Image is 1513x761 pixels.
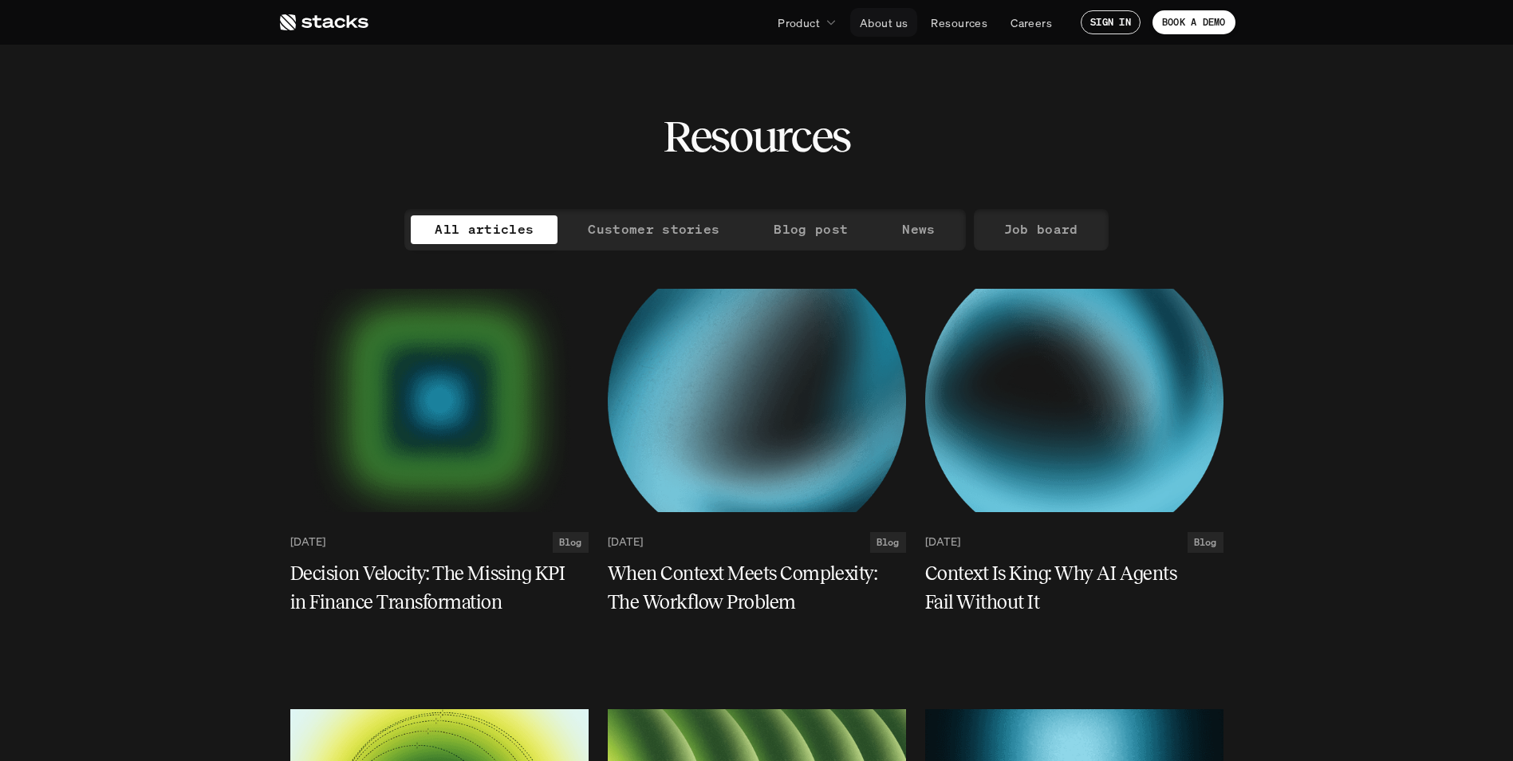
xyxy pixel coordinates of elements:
a: Blog post [750,215,872,244]
a: About us [850,8,917,37]
p: Job board [1004,218,1078,241]
a: [DATE]Blog [925,532,1223,553]
a: Careers [1001,8,1062,37]
a: Context Is King: Why AI Agents Fail Without It [925,559,1223,617]
h2: Resources [663,112,850,161]
p: About us [860,14,908,31]
p: [DATE] [608,535,643,549]
p: BOOK A DEMO [1162,17,1226,28]
h5: When Context Meets Complexity: The Workflow Problem [608,559,887,617]
a: Job board [980,215,1102,244]
h2: Blog [559,537,582,548]
p: Resources [931,14,987,31]
a: News [878,215,959,244]
p: Blog post [774,218,848,241]
p: Customer stories [588,218,719,241]
p: All articles [435,218,534,241]
a: BOOK A DEMO [1152,10,1235,34]
a: All articles [411,215,558,244]
p: Product [778,14,820,31]
h5: Decision Velocity: The Missing KPI in Finance Transformation [290,559,569,617]
p: [DATE] [290,535,325,549]
h5: Context Is King: Why AI Agents Fail Without It [925,559,1204,617]
a: [DATE]Blog [290,532,589,553]
p: SIGN IN [1090,17,1131,28]
a: Decision Velocity: The Missing KPI in Finance Transformation [290,559,589,617]
a: SIGN IN [1081,10,1141,34]
a: Resources [921,8,997,37]
p: [DATE] [925,535,960,549]
a: [DATE]Blog [608,532,906,553]
a: Customer stories [564,215,743,244]
p: Careers [1011,14,1052,31]
a: When Context Meets Complexity: The Workflow Problem [608,559,906,617]
h2: Blog [1194,537,1217,548]
p: News [902,218,935,241]
a: Privacy Policy [239,72,308,85]
h2: Blog [877,537,900,548]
